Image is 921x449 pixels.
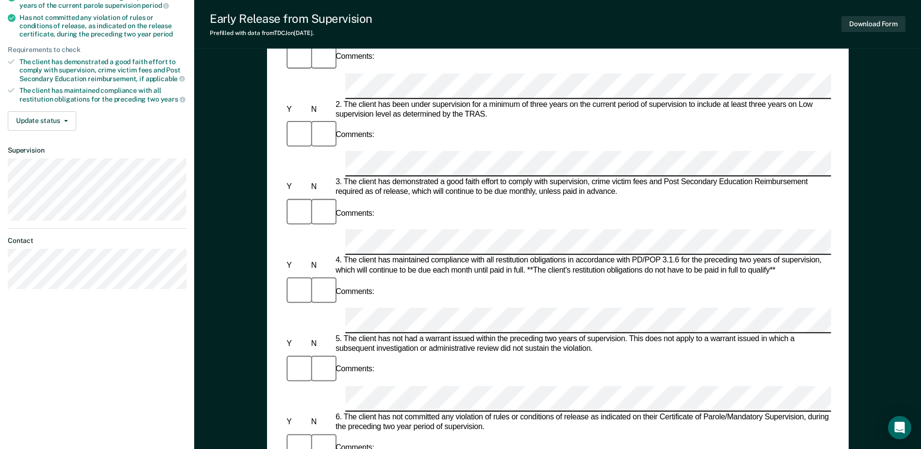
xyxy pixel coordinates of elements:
[285,339,309,349] div: Y
[285,183,309,192] div: Y
[309,261,333,271] div: N
[210,12,372,26] div: Early Release from Supervision
[19,58,186,83] div: The client has demonstrated a good faith effort to comply with supervision, crime victim fees and...
[334,365,376,375] div: Comments:
[334,178,831,197] div: 3. The client has demonstrated a good faith effort to comply with supervision, crime victim fees ...
[888,416,911,439] div: Open Intercom Messenger
[334,256,831,276] div: 4. The client has maintained compliance with all restitution obligations in accordance with PD/PO...
[309,104,333,114] div: N
[210,30,372,36] div: Prefilled with data from TDCJ on [DATE] .
[19,86,186,103] div: The client has maintained compliance with all restitution obligations for the preceding two
[334,100,831,119] div: 2. The client has been under supervision for a minimum of three years on the current period of su...
[334,287,376,296] div: Comments:
[334,52,376,62] div: Comments:
[309,339,333,349] div: N
[146,75,185,83] span: applicable
[8,146,186,155] dt: Supervision
[8,237,186,245] dt: Contact
[285,417,309,427] div: Y
[334,334,831,354] div: 5. The client has not had a warrant issued within the preceding two years of supervision. This do...
[285,104,309,114] div: Y
[309,417,333,427] div: N
[8,111,76,131] button: Update status
[8,46,186,54] div: Requirements to check
[841,16,905,32] button: Download Form
[161,95,185,103] span: years
[142,1,169,9] span: period
[285,261,309,271] div: Y
[153,30,173,38] span: period
[19,14,186,38] div: Has not committed any violation of rules or conditions of release, as indicated on the release ce...
[334,130,376,140] div: Comments:
[334,413,831,432] div: 6. The client has not committed any violation of rules or conditions of release as indicated on t...
[334,208,376,218] div: Comments:
[309,183,333,192] div: N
